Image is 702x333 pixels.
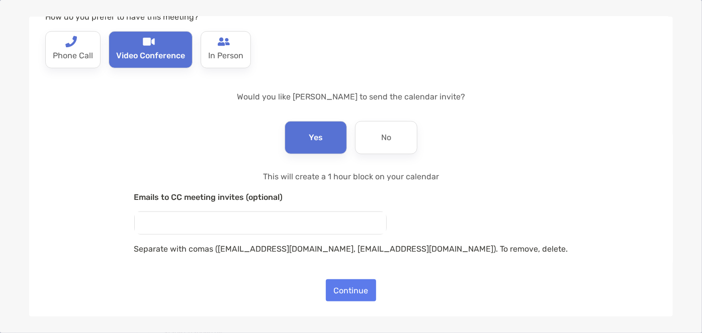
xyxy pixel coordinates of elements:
p: Video Conference [116,48,185,64]
img: type-call [65,36,77,48]
p: Yes [309,130,323,146]
p: This will create a 1 hour block on your calendar [134,170,568,183]
p: Separate with comas ([EMAIL_ADDRESS][DOMAIN_NAME], [EMAIL_ADDRESS][DOMAIN_NAME]). To remove, delete. [134,243,568,255]
span: (optional) [246,192,283,202]
p: Emails to CC meeting invites [134,191,568,203]
button: Continue [326,279,376,301]
p: Phone Call [53,48,93,64]
p: In Person [208,48,243,64]
p: Would you like [PERSON_NAME] to send the calendar invite? [45,90,657,103]
img: type-call [143,36,155,48]
p: No [381,130,391,146]
p: How do you prefer to have this meeting? [45,11,390,23]
img: type-call [218,36,230,48]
